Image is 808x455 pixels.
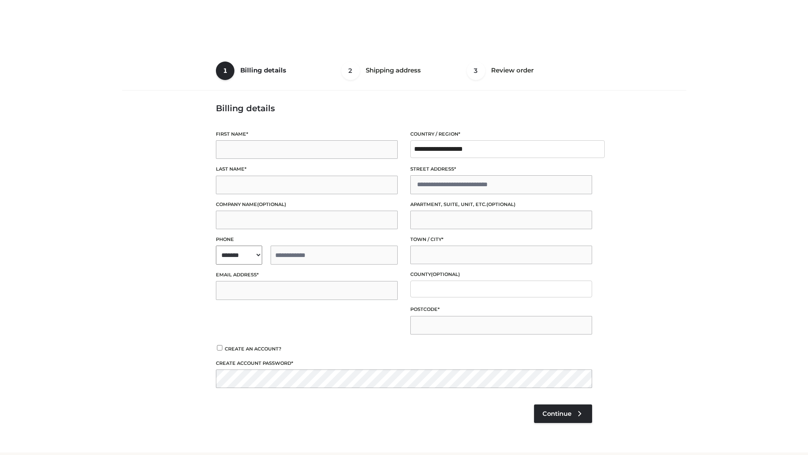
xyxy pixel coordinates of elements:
span: 2 [341,62,360,80]
label: County [410,270,592,278]
label: Company name [216,201,398,209]
label: Email address [216,271,398,279]
span: Shipping address [366,66,421,74]
label: Street address [410,165,592,173]
label: Phone [216,236,398,244]
span: Continue [542,410,571,418]
span: (optional) [486,201,516,207]
input: Create an account? [216,345,223,351]
label: Create account password [216,359,592,367]
span: 3 [467,62,485,80]
span: (optional) [431,271,460,277]
span: Create an account? [225,346,282,352]
span: Billing details [240,66,286,74]
label: First name [216,130,398,138]
span: (optional) [257,201,286,207]
span: 1 [216,62,234,80]
label: Town / City [410,236,592,244]
a: Continue [534,404,592,423]
label: Country / Region [410,130,592,138]
label: Apartment, suite, unit, etc. [410,201,592,209]
label: Postcode [410,305,592,313]
span: Review order [491,66,534,74]
h3: Billing details [216,103,592,113]
label: Last name [216,165,398,173]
